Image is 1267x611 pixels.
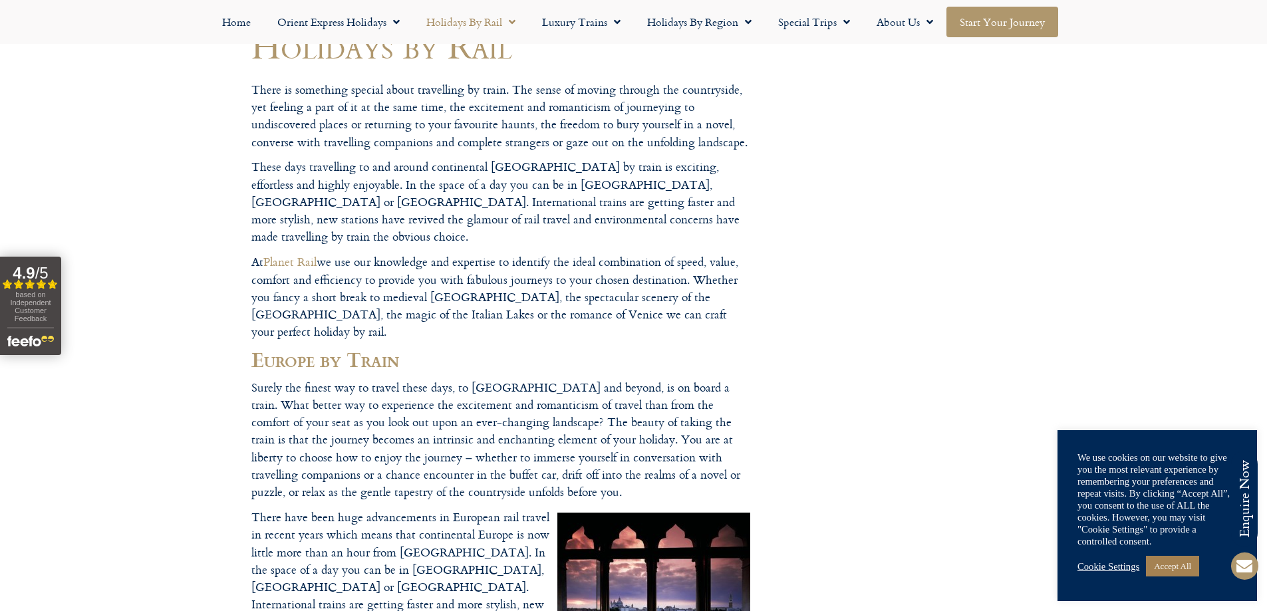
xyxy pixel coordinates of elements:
a: About Us [863,7,946,37]
a: Luxury Trains [529,7,634,37]
h2: Europe by Train [251,348,750,371]
p: At we use our knowledge and expertise to identify the ideal combination of speed, value, comfort ... [251,253,750,340]
p: There is something special about travelling by train. The sense of moving through the countryside... [251,81,750,151]
a: Home [209,7,264,37]
a: Cookie Settings [1077,560,1139,572]
a: Start your Journey [946,7,1058,37]
a: Holidays by Region [634,7,765,37]
a: Special Trips [765,7,863,37]
a: Orient Express Holidays [264,7,413,37]
h1: Holidays by Rail [251,26,750,65]
a: Accept All [1146,556,1199,576]
p: These days travelling to and around continental [GEOGRAPHIC_DATA] by train is exciting, effortles... [251,158,750,245]
p: Surely the finest way to travel these days, to [GEOGRAPHIC_DATA] and beyond, is on board a train.... [251,379,750,501]
nav: Menu [7,7,1260,37]
a: Holidays by Rail [413,7,529,37]
a: Planet Rail [263,253,317,271]
div: We use cookies on our website to give you the most relevant experience by remembering your prefer... [1077,451,1237,547]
